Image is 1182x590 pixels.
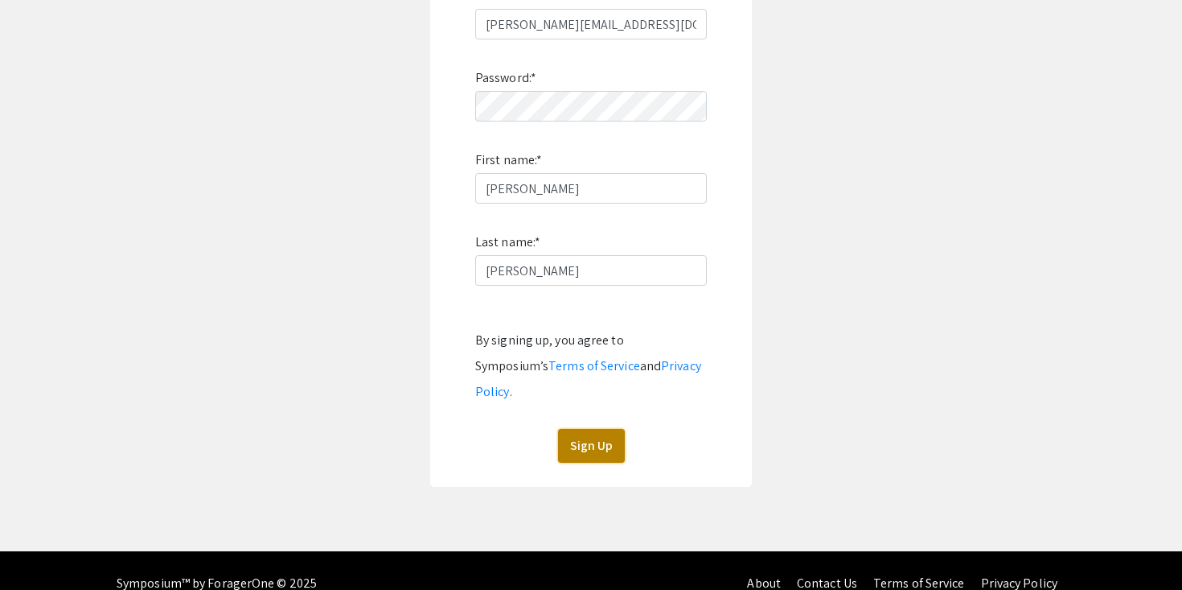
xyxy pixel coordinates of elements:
[558,429,625,463] button: Sign Up
[548,357,640,374] a: Terms of Service
[475,147,542,173] label: First name:
[475,357,701,400] a: Privacy Policy
[475,229,540,255] label: Last name:
[12,518,68,578] iframe: Chat
[475,328,707,405] div: By signing up, you agree to Symposium’s and .
[475,65,536,91] label: Password:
